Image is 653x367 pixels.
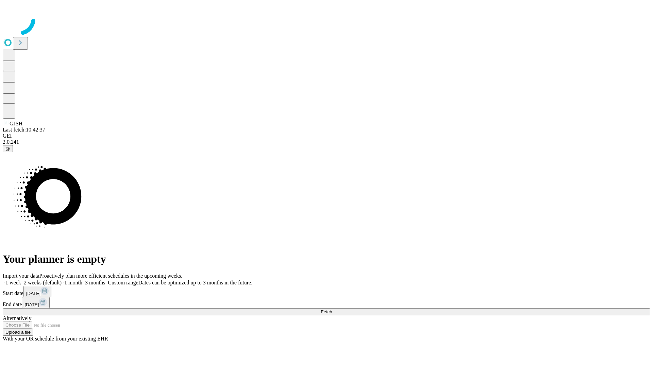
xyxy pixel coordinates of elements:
[3,127,45,133] span: Last fetch: 10:42:37
[3,329,33,336] button: Upload a file
[64,280,82,285] span: 1 month
[3,139,650,145] div: 2.0.241
[3,133,650,139] div: GEI
[39,273,182,279] span: Proactively plan more efficient schedules in the upcoming weeks.
[24,302,39,307] span: [DATE]
[5,280,21,285] span: 1 week
[22,297,50,308] button: [DATE]
[85,280,105,285] span: 3 months
[138,280,252,285] span: Dates can be optimized up to 3 months in the future.
[5,146,10,151] span: @
[3,286,650,297] div: Start date
[23,286,51,297] button: [DATE]
[3,315,31,321] span: Alternatively
[3,308,650,315] button: Fetch
[24,280,62,285] span: 2 weeks (default)
[3,336,108,342] span: With your OR schedule from your existing EHR
[3,145,13,152] button: @
[108,280,138,285] span: Custom range
[26,291,40,296] span: [DATE]
[321,309,332,314] span: Fetch
[3,297,650,308] div: End date
[3,273,39,279] span: Import your data
[3,253,650,265] h1: Your planner is empty
[10,121,22,126] span: GJSH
